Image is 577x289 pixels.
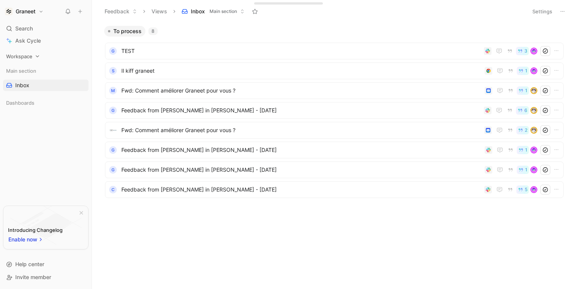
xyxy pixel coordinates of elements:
span: 3 [524,49,527,53]
img: avatar [531,128,537,133]
span: Ask Cycle [15,36,41,45]
span: To process [113,27,142,35]
div: G [109,107,117,114]
span: Workspace [6,53,32,60]
span: 1 [525,88,527,93]
div: G [109,47,117,55]
span: Fwd: Comment améliorer Graneet pour vous ? [121,126,481,135]
div: Search [3,23,89,34]
span: Invite member [15,274,51,280]
button: 2 [516,126,529,134]
a: MFwd: Comment améliorer Graneet pour vous ?1avatar [105,82,564,99]
span: Feedback from [PERSON_NAME] in [PERSON_NAME] - [DATE] [121,145,482,155]
img: Graneet [5,8,13,15]
button: 3 [516,47,529,55]
span: Enable now [8,235,38,244]
img: avatar [531,187,537,192]
button: GraneetGraneet [3,6,45,17]
span: Feedback from [PERSON_NAME] in [PERSON_NAME] - [DATE] [121,185,481,194]
div: Workspace [3,51,89,62]
div: Main section [3,65,89,77]
span: 1 [525,148,527,152]
a: GTEST3avatar [105,43,564,59]
a: GFeedback from [PERSON_NAME] in [PERSON_NAME] - [DATE]6avatar [105,102,564,119]
div: S [109,67,117,75]
img: avatar [531,147,537,153]
a: Ask Cycle [3,35,89,46]
span: 1 [525,69,527,73]
button: 5 [516,185,529,194]
div: C [109,186,117,193]
div: Dashboards [3,97,89,109]
button: Settings [529,6,556,17]
button: InboxMain section [178,6,248,17]
div: To process8 [101,26,567,201]
span: 2 [525,128,527,133]
img: avatar [531,48,537,54]
span: Inbox [191,8,205,15]
span: Il kiff graneet [121,66,482,75]
h1: Graneet [16,8,35,15]
img: logo [109,126,117,134]
a: logoFwd: Comment améliorer Graneet pour vous ?2avatar [105,122,564,139]
img: avatar [531,68,537,73]
span: Main section [6,67,36,75]
span: Help center [15,261,44,267]
span: Feedback from [PERSON_NAME] in [PERSON_NAME] - [DATE] [121,165,482,174]
button: Views [148,6,171,17]
button: 6 [516,106,529,115]
div: G [109,146,117,154]
div: Introducing Changelog [8,225,63,235]
div: 8 [148,27,158,35]
button: 1 [517,166,529,174]
button: Enable now [8,235,44,244]
span: Main section [210,8,237,15]
span: Inbox [15,81,29,89]
span: TEST [121,46,481,56]
div: Help center [3,259,89,270]
a: CFeedback from [PERSON_NAME] in [PERSON_NAME] - [DATE]5avatar [105,181,564,198]
button: 1 [517,86,529,95]
button: 1 [517,67,529,75]
a: Inbox [3,80,89,91]
span: Search [15,24,33,33]
div: Dashboards [3,97,89,111]
span: 5 [525,187,527,192]
span: Feedback from [PERSON_NAME] in [PERSON_NAME] - [DATE] [121,106,481,115]
div: Invite member [3,271,89,283]
span: 6 [524,108,527,113]
div: M [109,87,117,94]
button: 1 [517,146,529,154]
a: SIl kiff graneet1avatar [105,62,564,79]
img: bg-BLZuj68n.svg [10,206,82,245]
span: Dashboards [6,99,34,107]
a: GFeedback from [PERSON_NAME] in [PERSON_NAME] - [DATE]1avatar [105,161,564,178]
div: Main sectionInbox [3,65,89,91]
img: avatar [531,108,537,113]
span: Fwd: Comment améliorer Graneet pour vous ? [121,86,482,95]
span: 1 [525,168,527,172]
img: avatar [531,88,537,93]
div: G [109,166,117,174]
img: avatar [531,167,537,172]
a: GFeedback from [PERSON_NAME] in [PERSON_NAME] - [DATE]1avatar [105,142,564,158]
button: Feedback [101,6,140,17]
button: To process [104,26,145,37]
